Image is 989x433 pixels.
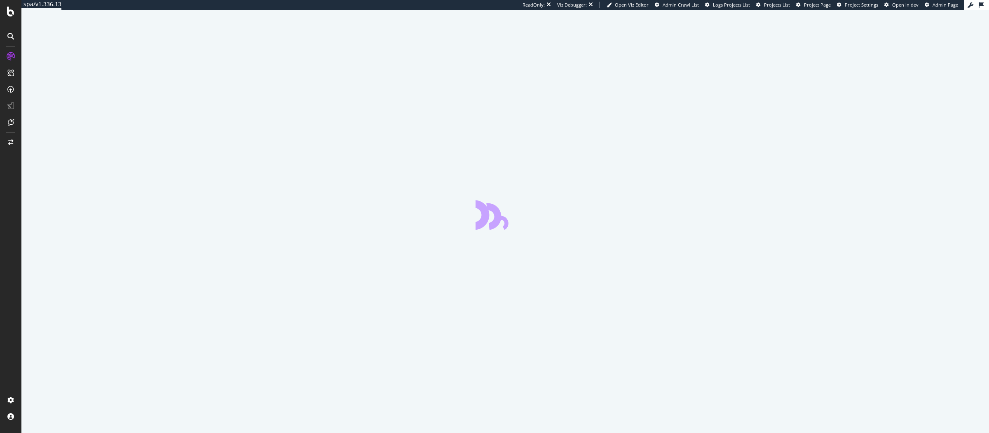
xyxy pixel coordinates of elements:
[933,2,958,8] span: Admin Page
[837,2,878,8] a: Project Settings
[607,2,649,8] a: Open Viz Editor
[713,2,750,8] span: Logs Projects List
[615,2,649,8] span: Open Viz Editor
[845,2,878,8] span: Project Settings
[705,2,750,8] a: Logs Projects List
[756,2,790,8] a: Projects List
[764,2,790,8] span: Projects List
[925,2,958,8] a: Admin Page
[884,2,919,8] a: Open in dev
[557,2,587,8] div: Viz Debugger:
[476,200,535,230] div: animation
[804,2,831,8] span: Project Page
[892,2,919,8] span: Open in dev
[655,2,699,8] a: Admin Crawl List
[796,2,831,8] a: Project Page
[663,2,699,8] span: Admin Crawl List
[523,2,545,8] div: ReadOnly:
